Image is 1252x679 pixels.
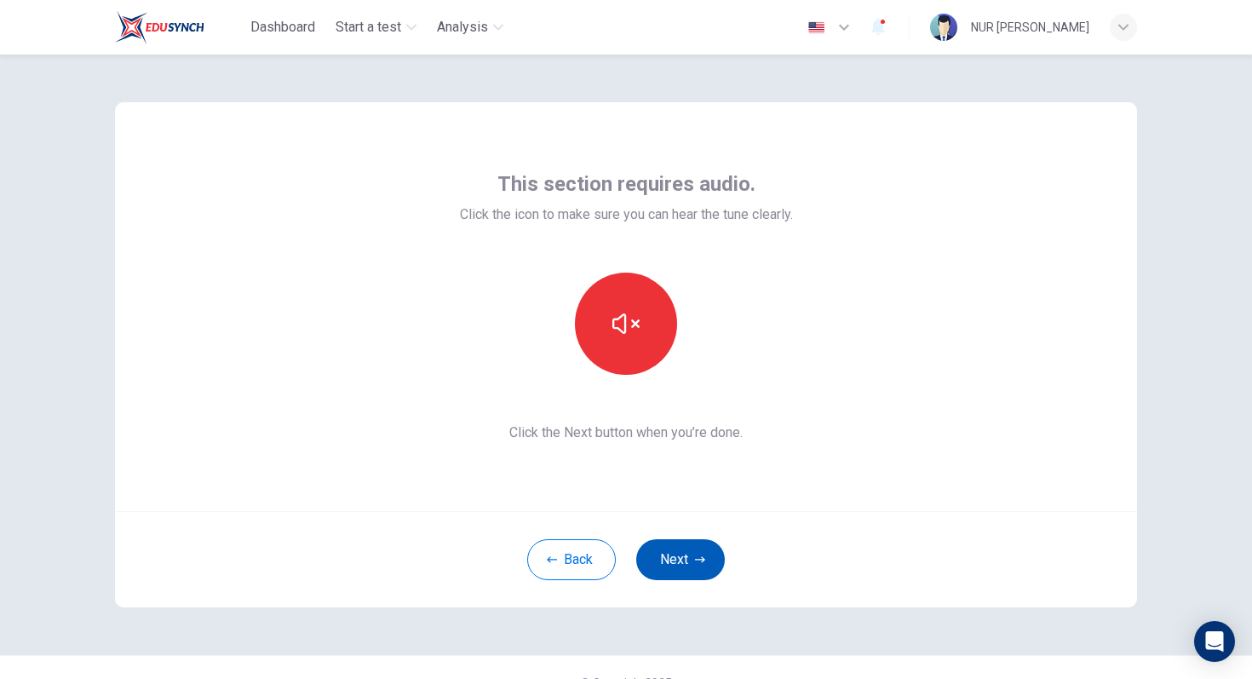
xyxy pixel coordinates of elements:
[430,12,510,43] button: Analysis
[971,17,1089,37] div: NUR [PERSON_NAME]
[527,539,616,580] button: Back
[115,10,204,44] img: EduSynch logo
[1194,621,1235,662] div: Open Intercom Messenger
[460,204,793,225] span: Click the icon to make sure you can hear the tune clearly.
[930,14,957,41] img: Profile picture
[336,17,401,37] span: Start a test
[806,21,827,34] img: en
[250,17,315,37] span: Dashboard
[244,12,322,43] button: Dashboard
[437,17,488,37] span: Analysis
[636,539,725,580] button: Next
[497,170,755,198] span: This section requires audio.
[460,423,793,443] span: Click the Next button when you’re done.
[329,12,423,43] button: Start a test
[115,10,244,44] a: EduSynch logo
